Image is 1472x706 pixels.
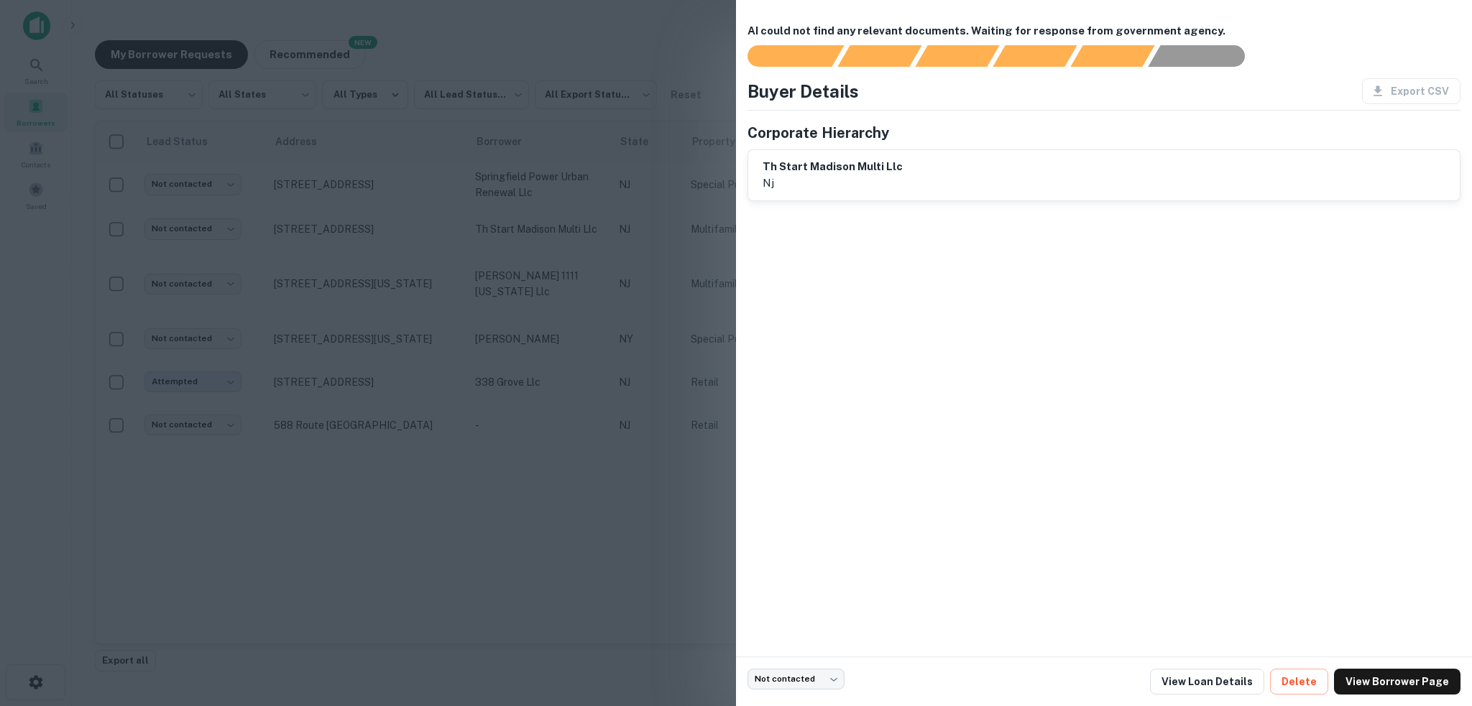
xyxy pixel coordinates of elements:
[1149,45,1262,67] div: AI fulfillment process complete.
[837,45,921,67] div: Your request is received and processing...
[915,45,999,67] div: Documents found, AI parsing details...
[763,175,903,192] p: nj
[730,45,838,67] div: Sending borrower request to AI...
[1334,669,1460,695] a: View Borrower Page
[763,159,903,175] h6: th start madison multi llc
[747,122,889,144] h5: Corporate Hierarchy
[1150,669,1264,695] a: View Loan Details
[747,78,859,104] h4: Buyer Details
[747,23,1460,40] h6: AI could not find any relevant documents. Waiting for response from government agency.
[993,45,1077,67] div: Principals found, AI now looking for contact information...
[1400,591,1472,660] iframe: Chat Widget
[747,669,845,689] div: Not contacted
[1270,669,1328,695] button: Delete
[1070,45,1154,67] div: Principals found, still searching for contact information. This may take time...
